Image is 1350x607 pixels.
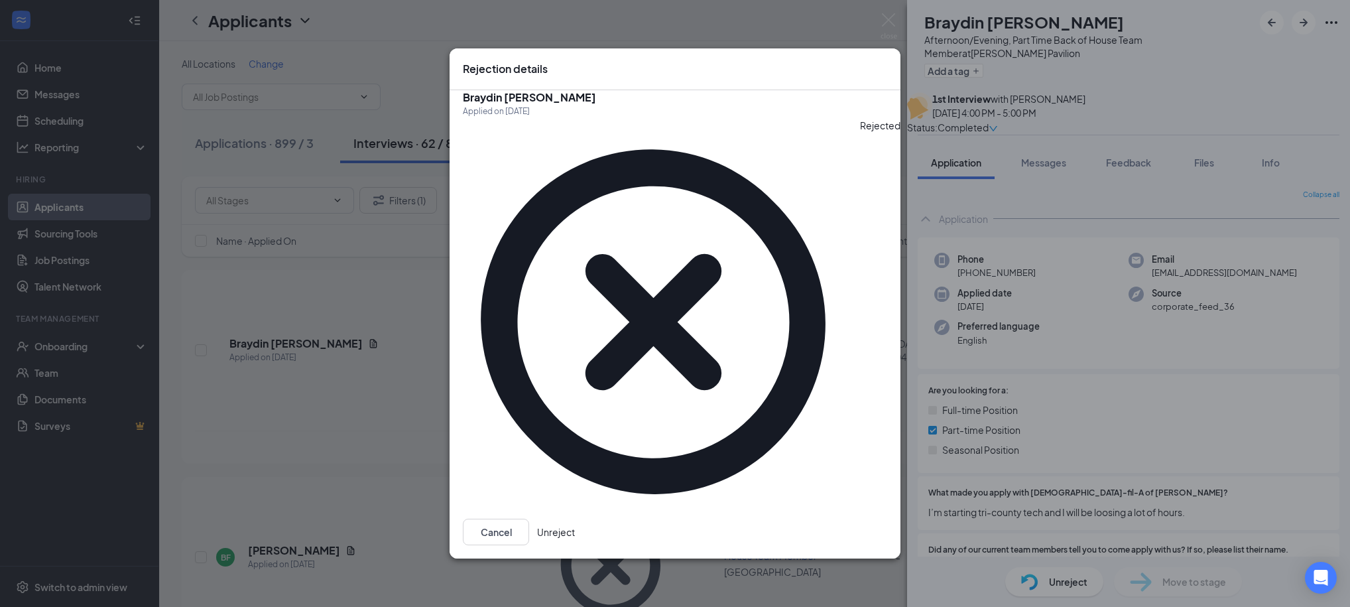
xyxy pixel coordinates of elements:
svg: CircleCross [450,118,857,526]
span: Rejected [860,118,900,526]
button: Unreject [537,519,575,545]
button: Cancel [463,519,529,545]
div: Open Intercom Messenger [1305,562,1337,594]
div: Applied on [DATE] [463,105,596,118]
h5: Braydin [PERSON_NAME] [463,90,596,105]
h3: Rejection details [463,62,548,76]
